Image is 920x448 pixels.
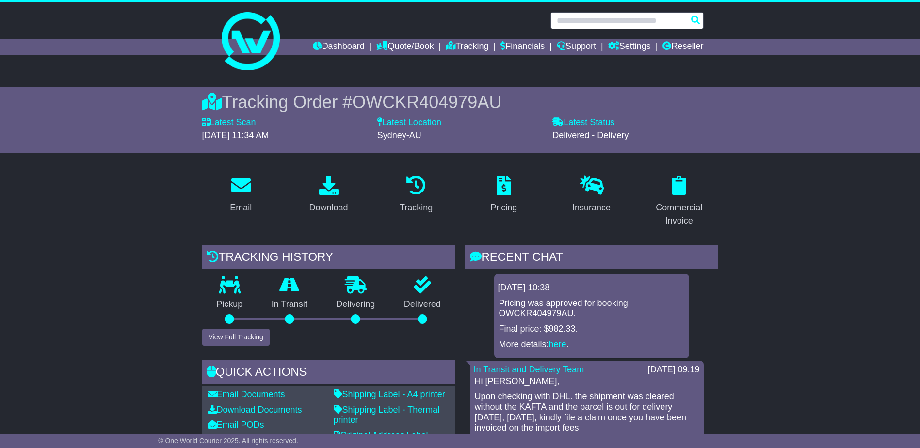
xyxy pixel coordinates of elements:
span: Delivered - Delivery [552,130,629,140]
a: Tracking [393,172,439,218]
label: Latest Status [552,117,614,128]
p: More details: . [499,339,684,350]
div: RECENT CHAT [465,245,718,272]
a: Shipping Label - A4 printer [334,389,445,399]
a: Download Documents [208,405,302,415]
p: Final price: $982.33. [499,324,684,335]
div: Commercial Invoice [646,201,712,227]
div: Email [230,201,252,214]
a: Settings [608,39,651,55]
a: In Transit and Delivery Team [474,365,584,374]
div: Insurance [572,201,611,214]
span: © One World Courier 2025. All rights reserved. [158,437,298,445]
div: Pricing [490,201,517,214]
p: Pickup [202,299,258,310]
p: In Transit [257,299,322,310]
p: Delivering [322,299,390,310]
label: Latest Location [377,117,441,128]
span: Sydney-AU [377,130,421,140]
a: Dashboard [313,39,365,55]
a: Email Documents [208,389,285,399]
a: Download [303,172,354,218]
div: [DATE] 09:19 [648,365,700,375]
span: [DATE] 11:34 AM [202,130,269,140]
p: Upon checking with DHL. the shipment was cleared without the KAFTA and the parcel is out for deli... [475,391,699,433]
div: Tracking history [202,245,455,272]
a: Original Address Label [334,431,428,440]
a: Pricing [484,172,523,218]
a: Email [224,172,258,218]
p: Pricing was approved for booking OWCKR404979AU. [499,298,684,319]
a: Insurance [566,172,617,218]
a: Email PODs [208,420,264,430]
div: Tracking [400,201,433,214]
a: Tracking [446,39,488,55]
div: Download [309,201,348,214]
div: Tracking Order # [202,92,718,112]
p: Hi [PERSON_NAME], [475,376,699,387]
label: Latest Scan [202,117,256,128]
a: Support [557,39,596,55]
a: Financials [500,39,545,55]
a: Quote/Book [376,39,434,55]
a: here [549,339,566,349]
p: Delivered [389,299,455,310]
button: View Full Tracking [202,329,270,346]
a: Commercial Invoice [640,172,718,231]
a: Reseller [662,39,703,55]
a: Shipping Label - Thermal printer [334,405,440,425]
div: Quick Actions [202,360,455,386]
span: OWCKR404979AU [352,92,501,112]
div: [DATE] 10:38 [498,283,685,293]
